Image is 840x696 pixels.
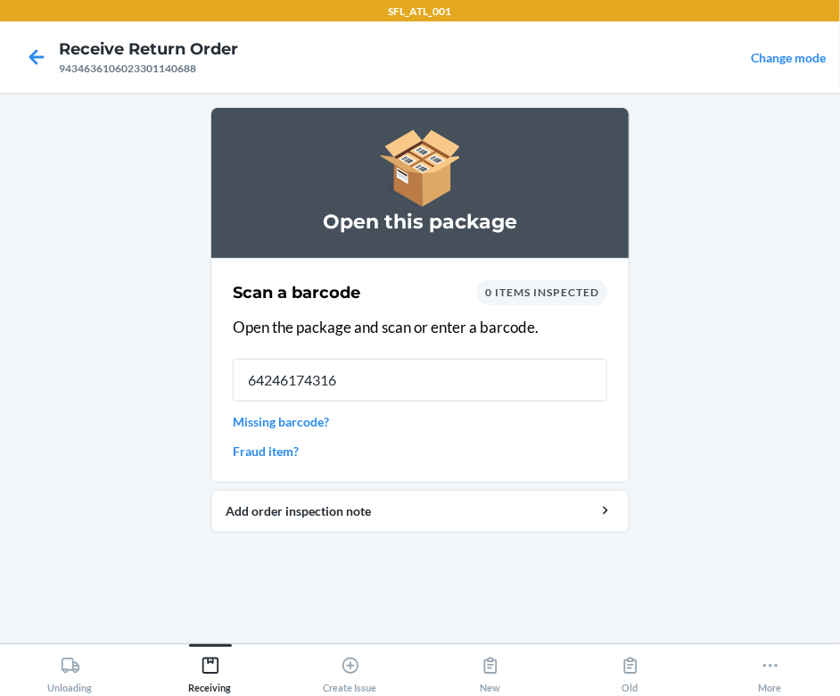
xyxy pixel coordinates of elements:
[189,649,232,693] div: Receiving
[751,50,826,65] a: Change mode
[59,37,238,61] h4: Receive Return Order
[420,644,560,693] button: New
[59,61,238,77] div: 9434636106023301140688
[140,644,280,693] button: Receiving
[233,316,607,339] p: Open the package and scan or enter a barcode.
[210,490,630,533] button: Add order inspection note
[480,649,500,693] div: New
[233,412,607,431] a: Missing barcode?
[233,442,607,460] a: Fraud item?
[560,644,700,693] button: Old
[621,649,640,693] div: Old
[233,281,360,304] h2: Scan a barcode
[233,208,607,236] h3: Open this package
[226,501,614,520] div: Add order inspection note
[233,359,607,402] input: Barcode
[485,286,599,299] span: 0 items inspected
[48,649,93,693] div: Unloading
[759,649,782,693] div: More
[700,644,840,693] button: More
[389,4,452,20] p: SFL_ATL_001
[324,649,377,693] div: Create Issue
[280,644,420,693] button: Create Issue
